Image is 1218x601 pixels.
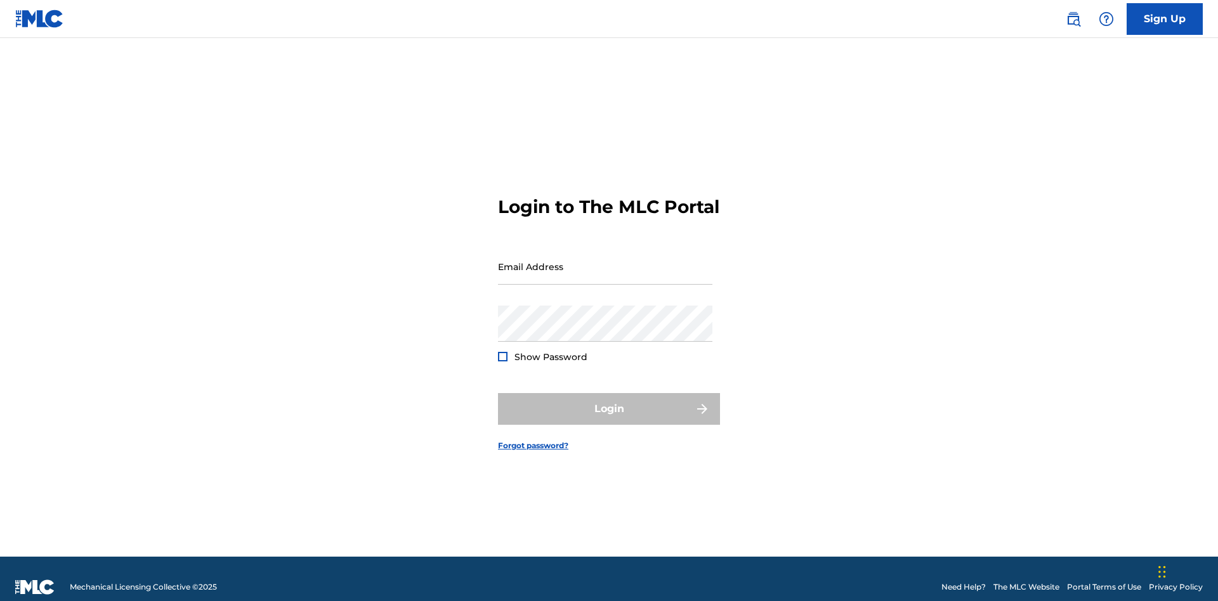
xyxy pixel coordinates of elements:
[1149,581,1203,593] a: Privacy Policy
[1099,11,1114,27] img: help
[498,440,568,451] a: Forgot password?
[993,581,1059,593] a: The MLC Website
[1155,540,1218,601] iframe: Chat Widget
[514,351,587,363] span: Show Password
[1158,553,1166,591] div: Drag
[1127,3,1203,35] a: Sign Up
[498,196,719,218] h3: Login to The MLC Portal
[1094,6,1119,32] div: Help
[941,581,986,593] a: Need Help?
[70,581,217,593] span: Mechanical Licensing Collective © 2025
[1061,6,1086,32] a: Public Search
[15,579,55,595] img: logo
[1066,11,1081,27] img: search
[15,10,64,28] img: MLC Logo
[1067,581,1141,593] a: Portal Terms of Use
